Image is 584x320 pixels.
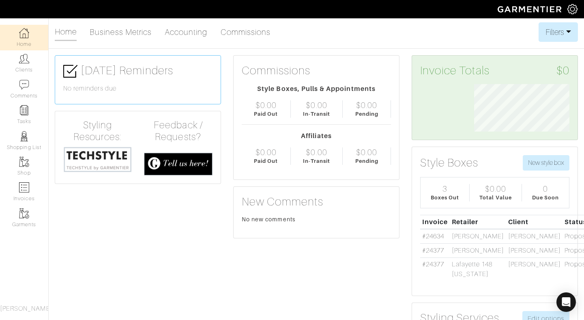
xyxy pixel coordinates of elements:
h3: Style Boxes [420,156,479,170]
div: Open Intercom Messenger [556,292,576,312]
div: $0.00 [255,100,277,110]
img: stylists-icon-eb353228a002819b7ec25b43dbf5f0378dd9e0616d9560372ff212230b889e62.png [19,131,29,141]
td: [PERSON_NAME] [506,243,563,257]
th: Retailer [450,215,506,229]
td: [PERSON_NAME] [450,243,506,257]
a: #24377 [422,247,444,254]
h6: No reminders due [63,85,213,93]
img: garments-icon-b7da505a4dc4fd61783c78ac3ca0ef83fa9d6f193b1c9dc38574b1d14d53ca28.png [19,208,29,218]
img: garmentier-logo-header-white-b43fb05a5012e4ada735d5af1a66efaba907eab6374d6393d1fbf88cb4ef424d.png [494,2,567,16]
div: $0.00 [255,147,277,157]
div: $0.00 [356,100,377,110]
div: Total Value [479,194,512,201]
div: 0 [543,184,548,194]
div: Paid Out [254,110,278,118]
a: #24377 [422,261,444,268]
div: $0.00 [356,147,377,157]
h4: Feedback / Requests? [144,119,213,143]
a: Home [55,24,77,41]
a: #24634 [422,233,444,240]
img: techstyle-93310999766a10050dc78ceb7f971a75838126fd19372ce40ba20cdf6a89b94b.png [63,146,132,173]
div: In-Transit [303,157,331,165]
div: No new comments [242,215,391,223]
div: 3 [442,184,447,194]
a: Accounting [165,24,208,40]
h3: Invoice Totals [420,64,569,78]
img: dashboard-icon-dbcd8f5a0b271acd01030246c82b418ddd0df26cd7fceb0bd07c9910d44c42f6.png [19,28,29,38]
img: reminder-icon-8004d30b9f0a5d33ae49ab947aed9ed385cf756f9e5892f1edd6e32f2345188e.png [19,105,29,115]
h3: Commissions [242,64,311,78]
div: In-Transit [303,110,331,118]
th: Invoice [420,215,450,229]
h3: New Comments [242,195,391,209]
th: Client [506,215,563,229]
div: Pending [355,110,378,118]
a: Commissions [221,24,271,40]
div: Boxes Out [431,194,459,201]
h3: [DATE] Reminders [63,64,213,78]
div: Style Boxes, Pulls & Appointments [242,84,391,94]
img: garments-icon-b7da505a4dc4fd61783c78ac3ca0ef83fa9d6f193b1c9dc38574b1d14d53ca28.png [19,157,29,167]
img: check-box-icon-36a4915ff3ba2bd8f6e4f29bc755bb66becd62c870f447fc0dd1365fcfddab58.png [63,64,77,78]
img: feedback_requests-3821251ac2bd56c73c230f3229a5b25d6eb027adea667894f41107c140538ee0.png [144,153,213,176]
div: $0.00 [485,184,506,194]
td: Lafayette 148 [US_STATE] [450,257,506,281]
div: $0.00 [306,147,327,157]
td: [PERSON_NAME] [506,257,563,281]
img: comment-icon-a0a6a9ef722e966f86d9cbdc48e553b5cf19dbc54f86b18d962a5391bc8f6eb6.png [19,80,29,90]
img: clients-icon-6bae9207a08558b7cb47a8932f037763ab4055f8c8b6bfacd5dc20c3e0201464.png [19,54,29,64]
td: [PERSON_NAME] [450,229,506,243]
span: $0 [556,64,569,78]
td: [PERSON_NAME] [506,229,563,243]
div: Affiliates [242,131,391,141]
button: New style box [523,155,569,171]
h4: Styling Resources: [63,119,132,143]
div: Due Soon [532,194,559,201]
div: Paid Out [254,157,278,165]
div: Pending [355,157,378,165]
img: orders-icon-0abe47150d42831381b5fb84f609e132dff9fe21cb692f30cb5eec754e2cba89.png [19,182,29,192]
button: Filters [539,22,578,42]
img: gear-icon-white-bd11855cb880d31180b6d7d6211b90ccbf57a29d726f0c71d8c61bd08dd39cc2.png [567,4,578,14]
div: $0.00 [306,100,327,110]
a: Business Metrics [90,24,152,40]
